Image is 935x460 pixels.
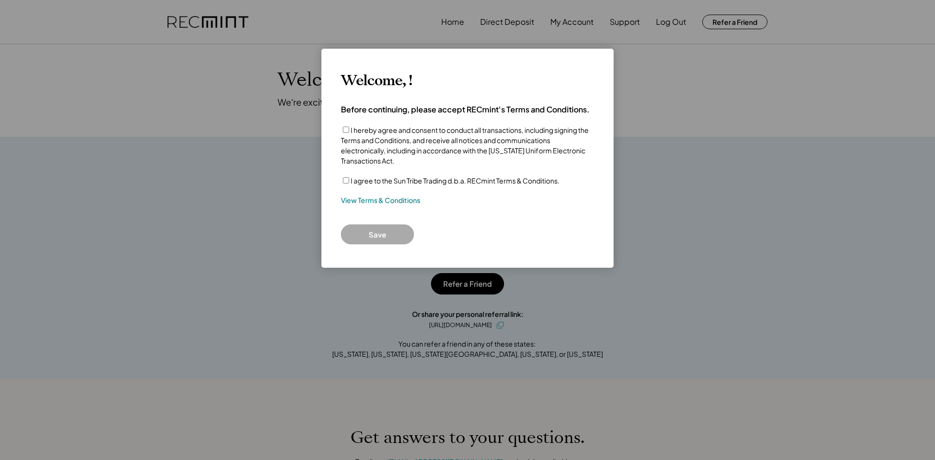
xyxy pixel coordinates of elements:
[341,72,412,90] h3: Welcome, !
[341,224,414,244] button: Save
[341,104,590,115] h4: Before continuing, please accept RECmint's Terms and Conditions.
[351,176,560,185] label: I agree to the Sun Tribe Trading d.b.a. RECmint Terms & Conditions.
[341,126,589,165] label: I hereby agree and consent to conduct all transactions, including signing the Terms and Condition...
[341,196,420,205] a: View Terms & Conditions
